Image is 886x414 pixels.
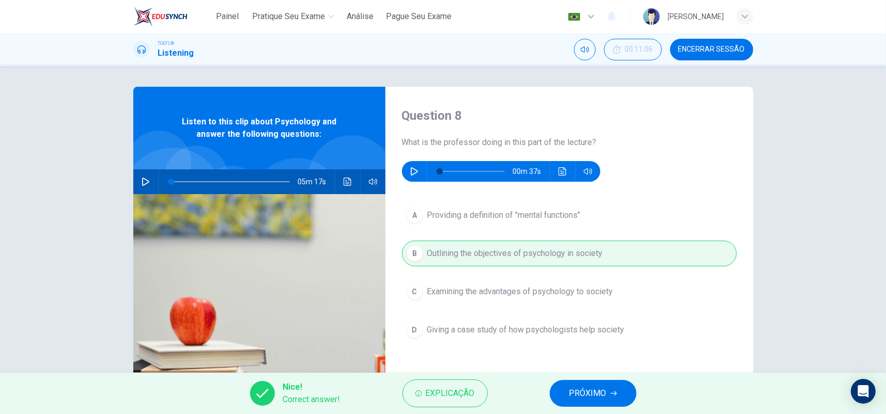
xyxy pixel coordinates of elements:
span: Encerrar Sessão [678,45,745,54]
img: Profile picture [643,8,660,25]
button: Explicação [402,379,488,407]
img: pt [568,13,581,21]
span: Listen to this clip about Psychology and answer the following questions: [167,116,352,140]
span: PRÓXIMO [569,386,607,401]
button: Clique para ver a transcrição do áudio [554,161,571,182]
button: PRÓXIMO [550,380,636,407]
button: Painel [211,7,244,26]
span: 00m 37s [513,161,550,182]
span: Correct answer! [283,393,340,406]
span: TOEFL® [158,40,175,47]
span: Pague Seu Exame [386,10,452,23]
img: EduSynch logo [133,6,188,27]
button: 00:11:06 [604,39,662,60]
span: Explicação [426,386,475,401]
button: Clique para ver a transcrição do áudio [339,169,356,194]
span: 00:11:06 [625,45,653,54]
div: Esconder [604,39,662,60]
span: What is the professor doing in this part of the lecture? [402,136,737,149]
h4: Question 8 [402,107,737,124]
span: Análise [347,10,374,23]
span: Nice! [283,381,340,393]
a: EduSynch logo [133,6,211,27]
div: [PERSON_NAME] [668,10,724,23]
div: Open Intercom Messenger [851,379,876,404]
span: 05m 17s [298,169,335,194]
div: Silenciar [574,39,596,60]
button: Pratique seu exame [248,7,338,26]
button: Pague Seu Exame [382,7,456,26]
h1: Listening [158,47,194,59]
button: Análise [343,7,378,26]
button: Encerrar Sessão [670,39,753,60]
span: Painel [216,10,239,23]
span: Pratique seu exame [252,10,325,23]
